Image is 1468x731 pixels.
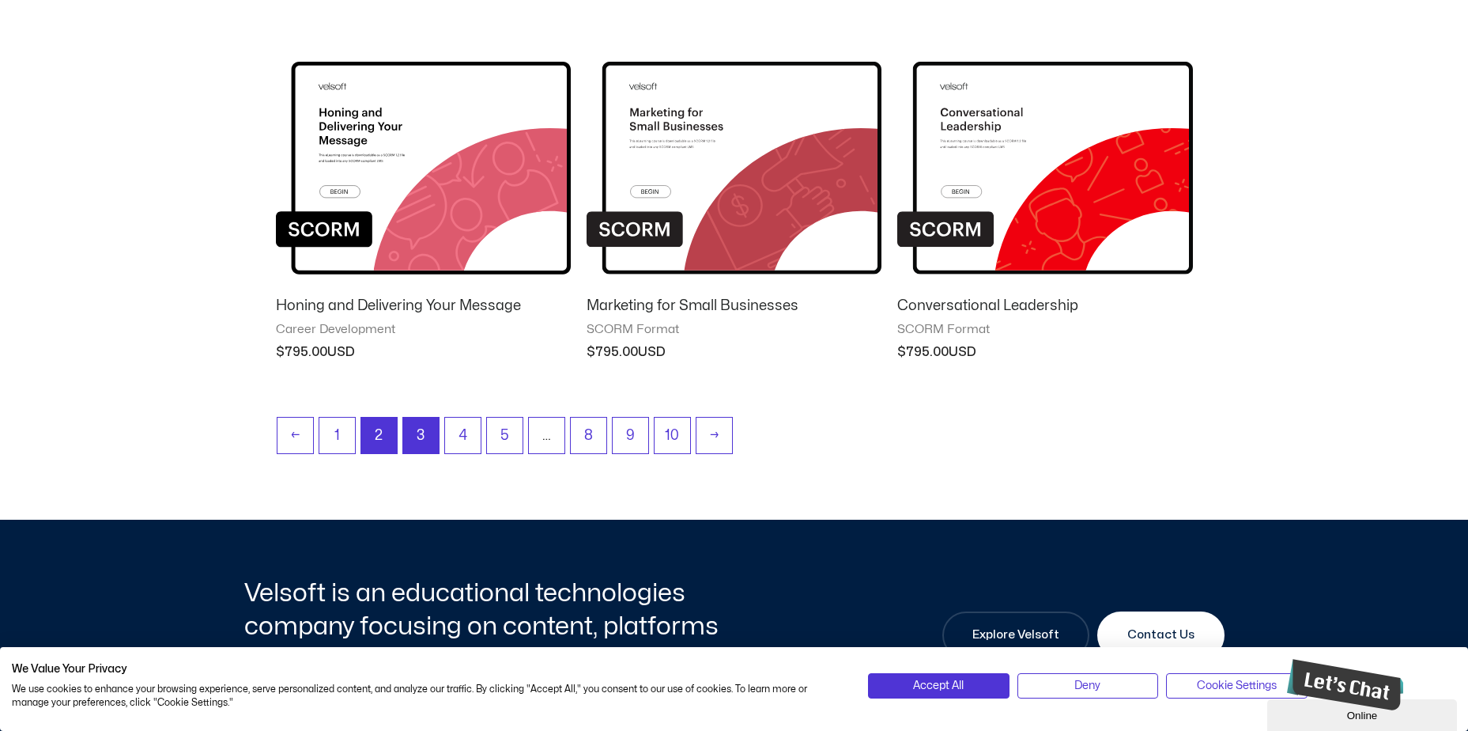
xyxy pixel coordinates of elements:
[972,626,1059,645] span: Explore Velsoft
[276,346,327,358] bdi: 795.00
[403,418,439,453] a: Page 3
[12,683,844,710] p: We use cookies to enhance your browsing experience, serve personalized content, and analyze our t...
[244,577,730,676] h2: Velsoft is an educational technologies company focusing on content, platforms and custom developm...
[6,6,129,58] img: Chat attention grabber
[1097,612,1225,659] a: Contact Us
[1281,653,1403,717] iframe: chat widget
[277,418,313,453] a: ←
[1017,673,1158,699] button: Deny all cookies
[868,673,1009,699] button: Accept all cookies
[1197,677,1277,695] span: Cookie Settings
[361,418,397,453] span: Page 2
[897,322,1192,338] span: SCORM Format
[897,346,949,358] bdi: 795.00
[587,27,881,284] img: Marketing for Small Businesses
[897,346,906,358] span: $
[897,297,1192,315] h2: Conversational Leadership
[1166,673,1307,699] button: Adjust cookie preferences
[587,297,881,322] a: Marketing for Small Businesses
[655,418,690,453] a: Page 10
[276,297,571,315] h2: Honing and Delivering Your Message
[913,677,964,695] span: Accept All
[445,418,481,453] a: Page 4
[587,322,881,338] span: SCORM Format
[587,346,638,358] bdi: 795.00
[897,297,1192,322] a: Conversational Leadership
[319,418,355,453] a: Page 1
[571,418,606,453] a: Page 8
[12,662,844,676] h2: We Value Your Privacy
[276,322,571,338] span: Career Development
[696,418,732,453] a: →
[1074,677,1100,695] span: Deny
[276,27,571,284] img: Honing and Delivering Your Message
[1267,696,1460,731] iframe: chat widget
[276,417,1193,462] nav: Product Pagination
[587,346,595,358] span: $
[942,612,1089,659] a: Explore Velsoft
[613,418,648,453] a: Page 9
[529,418,564,453] span: …
[276,346,285,358] span: $
[276,297,571,322] a: Honing and Delivering Your Message
[487,418,523,453] a: Page 5
[897,27,1192,284] img: Conversational Leadership
[587,297,881,315] h2: Marketing for Small Businesses
[1127,626,1194,645] span: Contact Us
